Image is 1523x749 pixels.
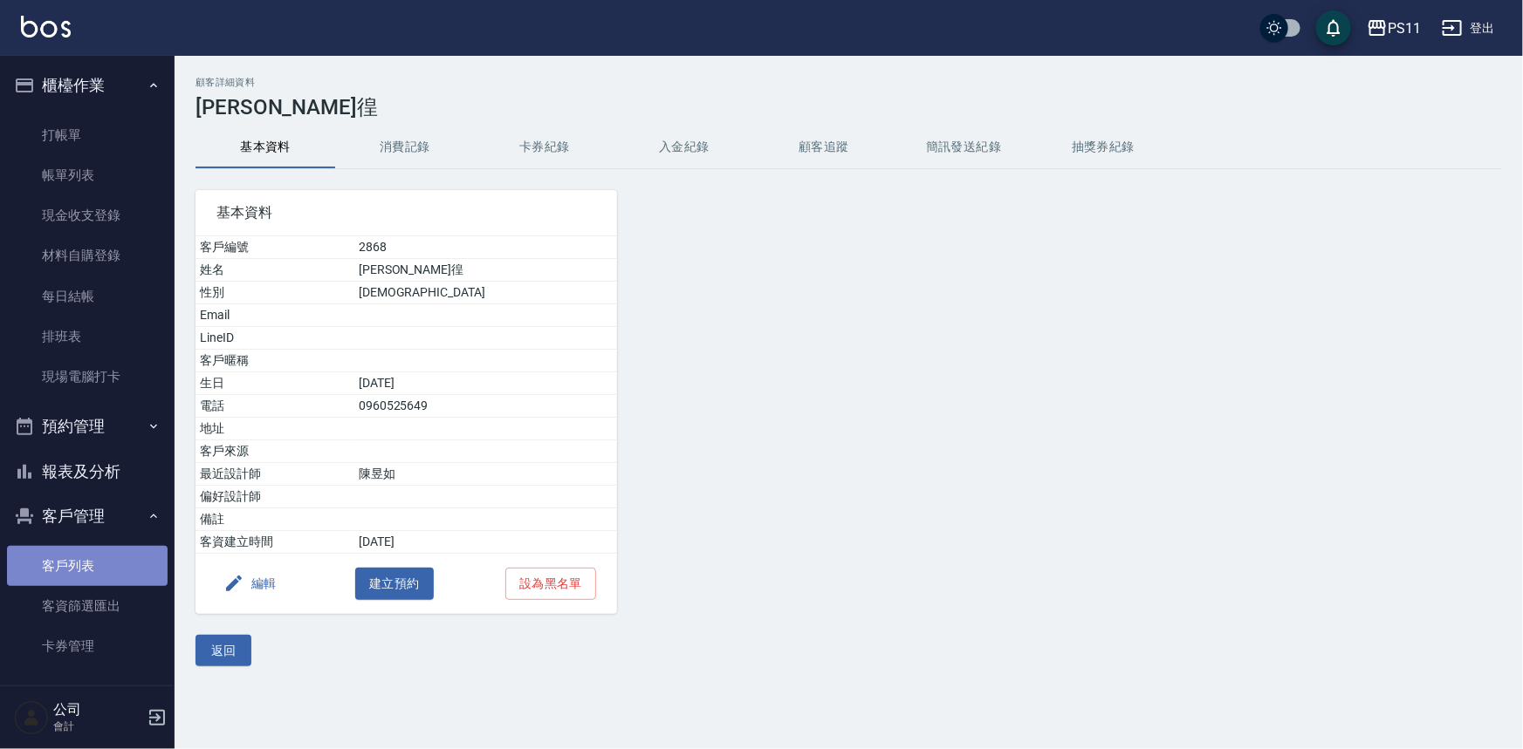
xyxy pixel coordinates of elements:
[7,63,168,108] button: 櫃檯作業
[354,236,617,259] td: 2868
[196,236,354,259] td: 客戶編號
[1360,10,1428,46] button: PS11
[7,276,168,317] a: 每日結帳
[196,259,354,282] td: 姓名
[216,204,596,221] span: 基本資料
[196,304,354,327] td: Email
[7,674,168,719] button: 行銷工具
[1033,126,1173,168] button: 抽獎券紀錄
[196,372,354,395] td: 生日
[196,418,354,440] td: 地址
[7,586,168,626] a: 客資篩選匯出
[196,126,335,168] button: 基本資料
[354,259,617,282] td: [PERSON_NAME]徨
[7,546,168,586] a: 客戶列表
[614,126,754,168] button: 入金紀錄
[1388,17,1421,39] div: PS11
[7,357,168,397] a: 現場電腦打卡
[14,700,49,735] img: Person
[196,395,354,418] td: 電話
[196,531,354,554] td: 客資建立時間
[1316,10,1351,45] button: save
[7,626,168,666] a: 卡券管理
[7,115,168,155] a: 打帳單
[216,568,284,600] button: 編輯
[196,350,354,372] td: 客戶暱稱
[7,317,168,357] a: 排班表
[21,16,71,37] img: Logo
[196,327,354,350] td: LineID
[196,77,1502,88] h2: 顧客詳細資料
[196,486,354,508] td: 偏好設計師
[894,126,1033,168] button: 簡訊發送紀錄
[1435,12,1502,44] button: 登出
[7,235,168,276] a: 材料自購登錄
[53,701,142,718] h5: 公司
[7,155,168,195] a: 帳單列表
[354,282,617,304] td: [DEMOGRAPHIC_DATA]
[196,635,251,667] button: 返回
[7,404,168,449] button: 預約管理
[53,718,142,734] p: 會計
[196,282,354,304] td: 性別
[196,95,1502,119] h3: [PERSON_NAME]徨
[354,531,617,554] td: [DATE]
[335,126,475,168] button: 消費記錄
[354,395,617,418] td: 0960525649
[754,126,894,168] button: 顧客追蹤
[196,463,354,486] td: 最近設計師
[505,568,596,600] button: 設為黑名單
[475,126,614,168] button: 卡券紀錄
[354,372,617,395] td: [DATE]
[355,568,434,600] button: 建立預約
[7,494,168,539] button: 客戶管理
[354,463,617,486] td: 陳昱如
[7,449,168,494] button: 報表及分析
[7,195,168,235] a: 現金收支登錄
[196,440,354,463] td: 客戶來源
[196,508,354,531] td: 備註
